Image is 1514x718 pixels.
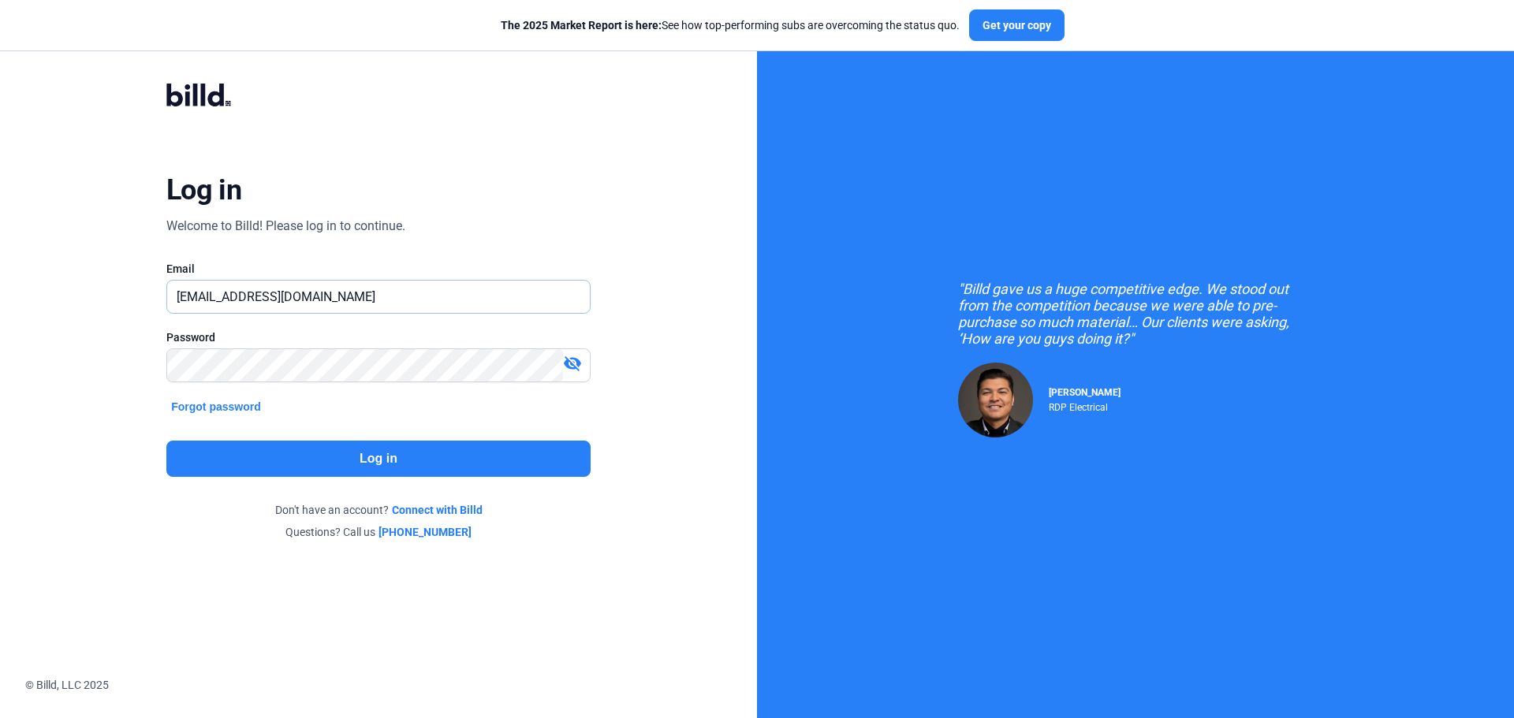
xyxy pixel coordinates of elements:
[392,502,483,518] a: Connect with Billd
[1049,398,1121,413] div: RDP Electrical
[166,173,241,207] div: Log in
[501,17,960,33] div: See how top-performing subs are overcoming the status quo.
[563,354,582,373] mat-icon: visibility_off
[166,217,405,236] div: Welcome to Billd! Please log in to continue.
[166,502,591,518] div: Don't have an account?
[969,9,1065,41] button: Get your copy
[1049,387,1121,398] span: [PERSON_NAME]
[166,261,591,277] div: Email
[958,281,1313,347] div: "Billd gave us a huge competitive edge. We stood out from the competition because we were able to...
[166,398,266,415] button: Forgot password
[166,524,591,540] div: Questions? Call us
[958,363,1033,437] img: Raul Pacheco
[501,19,662,32] span: The 2025 Market Report is here:
[166,329,591,345] div: Password
[166,441,591,477] button: Log in
[378,524,472,540] a: [PHONE_NUMBER]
